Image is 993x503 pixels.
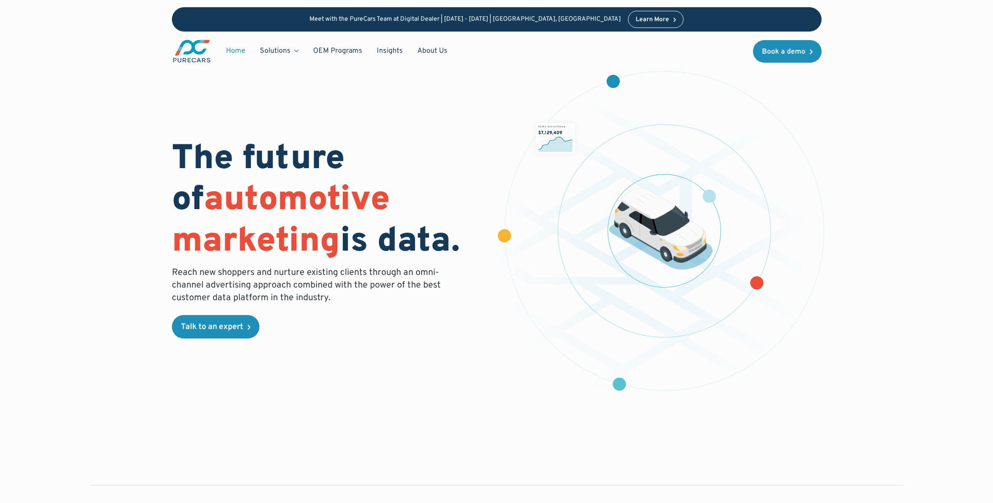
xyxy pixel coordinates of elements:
a: Book a demo [753,40,822,63]
h1: The future of is data. [172,139,486,263]
a: About Us [410,42,455,59]
div: Solutions [260,46,291,56]
p: Meet with the PureCars Team at Digital Dealer | [DATE] - [DATE] | [GEOGRAPHIC_DATA], [GEOGRAPHIC_... [309,16,621,23]
img: chart showing monthly dealership revenue of $7m [536,123,575,154]
img: purecars logo [172,39,212,64]
div: Learn More [636,17,669,23]
div: Solutions [253,42,306,59]
img: illustration of a vehicle [609,188,713,270]
div: Book a demo [762,48,805,55]
a: Home [219,42,253,59]
div: Talk to an expert [181,323,243,331]
a: main [172,39,212,64]
a: Learn More [628,11,684,28]
a: OEM Programs [306,42,369,59]
a: Insights [369,42,410,59]
a: Talk to an expert [172,315,259,338]
span: automotive marketing [172,179,390,263]
p: Reach new shoppers and nurture existing clients through an omni-channel advertising approach comb... [172,266,446,304]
